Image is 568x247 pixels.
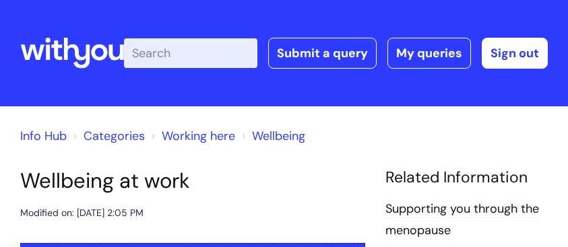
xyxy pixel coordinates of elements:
[70,125,145,147] li: Solution home
[239,125,305,147] li: Wellbeing
[20,128,67,144] a: Info Hub
[162,128,235,144] a: Working here
[124,38,548,69] div: | -
[20,168,365,193] h1: Wellbeing at work
[148,125,235,147] li: Working here
[387,38,471,69] a: My queries
[84,128,145,144] a: Categories
[20,205,144,221] div: Modified on: [DATE] 2:05 PM
[252,128,305,144] a: Wellbeing
[482,38,548,69] a: Sign out
[268,38,377,69] a: Submit a query
[385,168,548,187] h4: Related Information
[124,38,257,68] input: Search
[385,201,539,240] a: Supporting you through the menopause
